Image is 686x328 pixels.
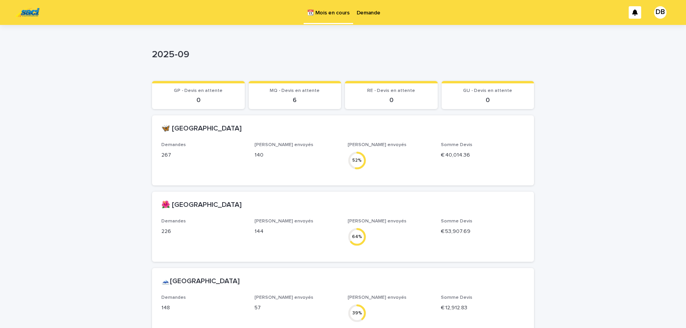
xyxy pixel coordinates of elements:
[16,5,39,20] img: UC29JcTLQ3GheANZ19ks
[161,277,240,286] h2: 🗻[GEOGRAPHIC_DATA]
[348,143,407,147] span: [PERSON_NAME] envoyés
[161,201,242,210] h2: 🌺 [GEOGRAPHIC_DATA]
[463,88,512,93] span: GU - Devis en attente
[255,227,338,236] p: 144
[161,227,245,236] p: 226
[654,6,667,19] div: DB
[161,304,245,312] p: 148
[161,295,186,300] span: Demandes
[367,88,415,93] span: RE - Devis en attente
[161,143,186,147] span: Demandes
[161,125,242,133] h2: 🦋 [GEOGRAPHIC_DATA]
[348,233,366,241] div: 64 %
[441,151,525,159] p: € 40,014.36
[446,97,530,104] p: 0
[348,295,407,300] span: [PERSON_NAME] envoyés
[348,219,407,224] span: [PERSON_NAME] envoyés
[441,304,525,312] p: € 12,912.83
[441,227,525,236] p: € 53,907.69
[255,143,313,147] span: [PERSON_NAME] envoyés
[157,97,240,104] p: 0
[152,49,531,60] p: 2025-09
[161,219,186,224] span: Demandes
[174,88,223,93] span: GP - Devis en attente
[253,97,337,104] p: 6
[441,219,472,224] span: Somme Devis
[255,295,313,300] span: [PERSON_NAME] envoyés
[255,151,338,159] p: 140
[441,295,472,300] span: Somme Devis
[348,156,366,164] div: 52 %
[161,151,245,159] p: 267
[255,219,313,224] span: [PERSON_NAME] envoyés
[348,309,366,317] div: 39 %
[255,304,338,312] p: 57
[441,143,472,147] span: Somme Devis
[270,88,320,93] span: MQ - Devis en attente
[350,97,433,104] p: 0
